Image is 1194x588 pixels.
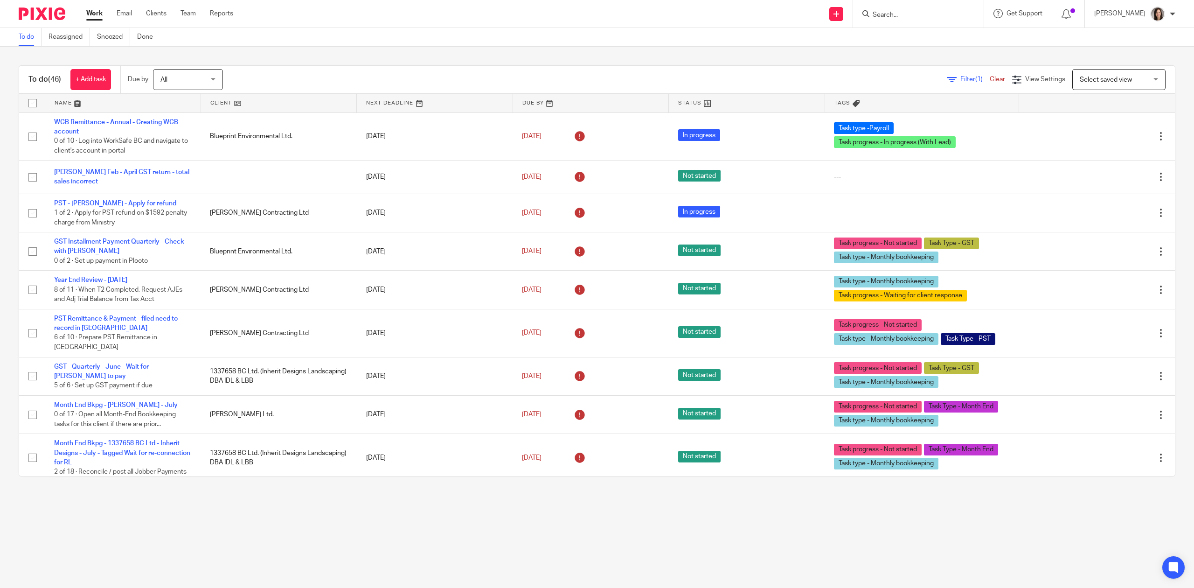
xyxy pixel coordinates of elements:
span: 5 of 6 · Set up GST payment if due [54,383,153,389]
div: --- [834,208,1009,217]
span: Get Support [1007,10,1042,17]
a: Team [180,9,196,18]
td: [DATE] [357,434,513,482]
span: In progress [678,129,720,141]
span: Task Type - Month End [924,401,998,413]
img: Danielle%20photo.jpg [1150,7,1165,21]
span: Tags [834,100,850,105]
span: 8 of 11 · When T2 Completed, Request AJEs and Adj Trial Balance from Tax Acct [54,287,182,303]
a: PST Remittance & Payment - filed need to record in [GEOGRAPHIC_DATA] [54,315,178,331]
a: Year End Review - [DATE] [54,277,127,283]
span: Task type -Payroll [834,122,894,134]
span: Task progress - Not started [834,362,922,374]
span: Not started [678,451,721,462]
span: Not started [678,170,721,182]
span: 6 of 10 · Prepare PST Remittance in [GEOGRAPHIC_DATA] [54,335,157,351]
td: [DATE] [357,271,513,309]
span: Task progress - Not started [834,401,922,413]
span: Task Type - GST [924,362,979,374]
span: Task progress - In progress (With Lead) [834,136,956,148]
span: 0 of 2 · Set up payment in Plooto [54,258,148,264]
span: 0 of 10 · Log into WorkSafe BC and navigate to client's account in portal [54,138,188,154]
span: Task type - Monthly bookkeeping [834,376,938,388]
td: Blueprint Environmental Ltd. [201,232,356,271]
input: Search [872,11,956,20]
td: 1337658 BC Ltd. (Inherit Designs Landscaping) DBA IDL & LBB [201,357,356,395]
span: Task progress - Not started [834,319,922,331]
a: + Add task [70,69,111,90]
td: [PERSON_NAME] Contracting Ltd [201,309,356,357]
h1: To do [28,75,61,84]
span: Task type - Monthly bookkeeping [834,252,938,263]
span: Task progress - Not started [834,238,922,249]
span: (46) [48,76,61,83]
a: WCB Remittance - Annual - Creating WCB account [54,119,178,135]
span: [DATE] [522,330,541,336]
span: Task Type - Month End [924,444,998,455]
a: Clear [990,76,1005,83]
span: [DATE] [522,455,541,461]
span: Task Type - GST [924,238,979,249]
span: [DATE] [522,248,541,255]
span: Task type - Monthly bookkeeping [834,333,938,345]
span: Filter [960,76,990,83]
td: [PERSON_NAME] Ltd. [201,395,356,434]
span: [DATE] [522,210,541,216]
a: GST Installment Payment Quarterly - Check with [PERSON_NAME] [54,238,184,254]
td: [DATE] [357,309,513,357]
td: [DATE] [357,161,513,194]
span: 2 of 18 · Reconcile / post all Jobber Payments [54,469,187,476]
span: Not started [678,326,721,338]
span: Not started [678,408,721,420]
td: Blueprint Environmental Ltd. [201,112,356,161]
td: [DATE] [357,232,513,271]
span: All [160,77,167,83]
span: Task progress - Not started [834,444,922,455]
span: Not started [678,245,721,256]
span: Not started [678,369,721,381]
span: 1 of 2 · Apply for PST refund on $1592 penalty charge from Ministry [54,210,187,226]
span: Task progress - Waiting for client response [834,290,967,301]
span: In progress [678,206,720,217]
span: [DATE] [522,287,541,293]
td: [DATE] [357,194,513,232]
span: Select saved view [1080,77,1132,83]
span: [DATE] [522,133,541,140]
span: 0 of 17 · Open all Month-End Bookkeeping tasks for this client if there are prior... [54,411,176,427]
td: [DATE] [357,357,513,395]
td: 1337658 BC Ltd. (Inherit Designs Landscaping) DBA IDL & LBB [201,434,356,482]
a: PST - [PERSON_NAME] - Apply for refund [54,200,176,207]
td: [DATE] [357,112,513,161]
a: Month End Bkpg - 1337658 BC Ltd - Inherit Designs - July - Tagged Wait for re-connection for RL [54,440,190,466]
span: (1) [975,76,983,83]
span: [DATE] [522,174,541,180]
a: Done [137,28,160,46]
a: Snoozed [97,28,130,46]
span: [DATE] [522,373,541,379]
td: [DATE] [357,395,513,434]
div: --- [834,172,1009,182]
p: Due by [128,75,148,84]
a: Reassigned [49,28,90,46]
a: GST - Quarterly - June - Wait for [PERSON_NAME] to pay [54,364,149,379]
a: Email [117,9,132,18]
a: To do [19,28,42,46]
span: Task type - Monthly bookkeeping [834,415,938,427]
a: Work [86,9,103,18]
span: Task Type - PST [941,333,995,345]
td: [PERSON_NAME] Contracting Ltd [201,194,356,232]
a: Month End Bkpg - [PERSON_NAME] - July [54,402,178,408]
p: [PERSON_NAME] [1094,9,1145,18]
span: View Settings [1025,76,1065,83]
td: [PERSON_NAME] Contracting Ltd [201,271,356,309]
span: Not started [678,283,721,294]
a: Clients [146,9,167,18]
img: Pixie [19,7,65,20]
a: [PERSON_NAME] Feb - April GST return - total sales incorrect [54,169,189,185]
span: Task type - Monthly bookkeeping [834,458,938,469]
span: [DATE] [522,411,541,418]
a: Reports [210,9,233,18]
span: Task type - Monthly bookkeeping [834,276,938,287]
